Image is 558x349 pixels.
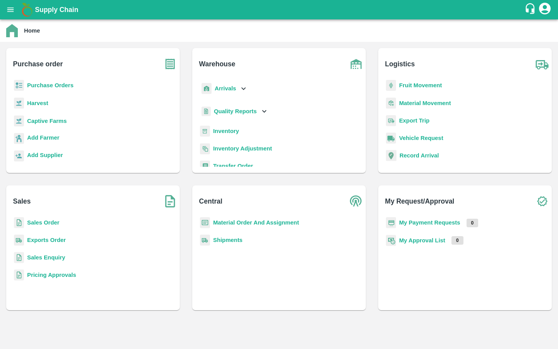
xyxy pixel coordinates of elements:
[200,235,210,246] img: shipments
[27,118,67,124] a: Captive Farms
[399,237,445,244] a: My Approval List
[399,117,429,124] a: Export Trip
[201,83,212,94] img: whArrival
[213,145,272,152] a: Inventory Adjustment
[14,115,24,127] img: harvest
[24,28,40,34] b: Home
[13,59,63,69] b: Purchase order
[14,235,24,246] img: shipments
[385,196,455,207] b: My Request/Approval
[27,219,59,226] a: Sales Order
[524,3,538,17] div: customer-support
[385,59,415,69] b: Logistics
[27,151,63,161] a: Add Supplier
[399,100,451,106] a: Material Movement
[386,133,396,144] img: vehicle
[532,54,552,74] img: truck
[386,97,396,109] img: material
[200,143,210,154] img: inventory
[27,254,65,261] a: Sales Enquiry
[538,2,552,18] div: account of current user
[213,163,253,169] a: Transfer Order
[213,128,239,134] a: Inventory
[6,24,18,37] img: home
[214,108,257,114] b: Quality Reports
[14,97,24,109] img: harvest
[213,237,243,243] a: Shipments
[532,192,552,211] img: check
[386,80,396,91] img: fruit
[14,80,24,91] img: reciept
[346,54,366,74] img: warehouse
[200,126,210,137] img: whInventory
[27,82,74,88] a: Purchase Orders
[19,2,35,17] img: logo
[27,272,76,278] a: Pricing Approvals
[399,219,460,226] a: My Payment Requests
[14,150,24,162] img: supplier
[27,135,59,141] b: Add Farmer
[14,217,24,228] img: sales
[213,219,299,226] a: Material Order And Assignment
[160,192,180,211] img: soSales
[200,217,210,228] img: centralMaterial
[27,237,66,243] a: Exports Order
[199,196,222,207] b: Central
[200,104,269,119] div: Quality Reports
[27,133,59,144] a: Add Farmer
[399,82,442,88] a: Fruit Movement
[14,133,24,144] img: farmer
[399,135,443,141] a: Vehicle Request
[27,100,48,106] a: Harvest
[400,152,439,159] a: Record Arrival
[215,85,236,92] b: Arrivals
[200,80,248,97] div: Arrivals
[35,6,78,14] b: Supply Chain
[2,1,19,19] button: open drawer
[160,54,180,74] img: purchase
[27,152,63,158] b: Add Supplier
[35,4,524,15] a: Supply Chain
[346,192,366,211] img: central
[201,107,211,116] img: qualityReport
[386,150,396,161] img: recordArrival
[13,196,31,207] b: Sales
[14,252,24,263] img: sales
[199,59,236,69] b: Warehouse
[200,161,210,172] img: whTransfer
[451,236,463,245] p: 0
[386,115,396,126] img: delivery
[14,270,24,281] img: sales
[386,217,396,228] img: payment
[467,219,479,227] p: 0
[386,235,396,246] img: approval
